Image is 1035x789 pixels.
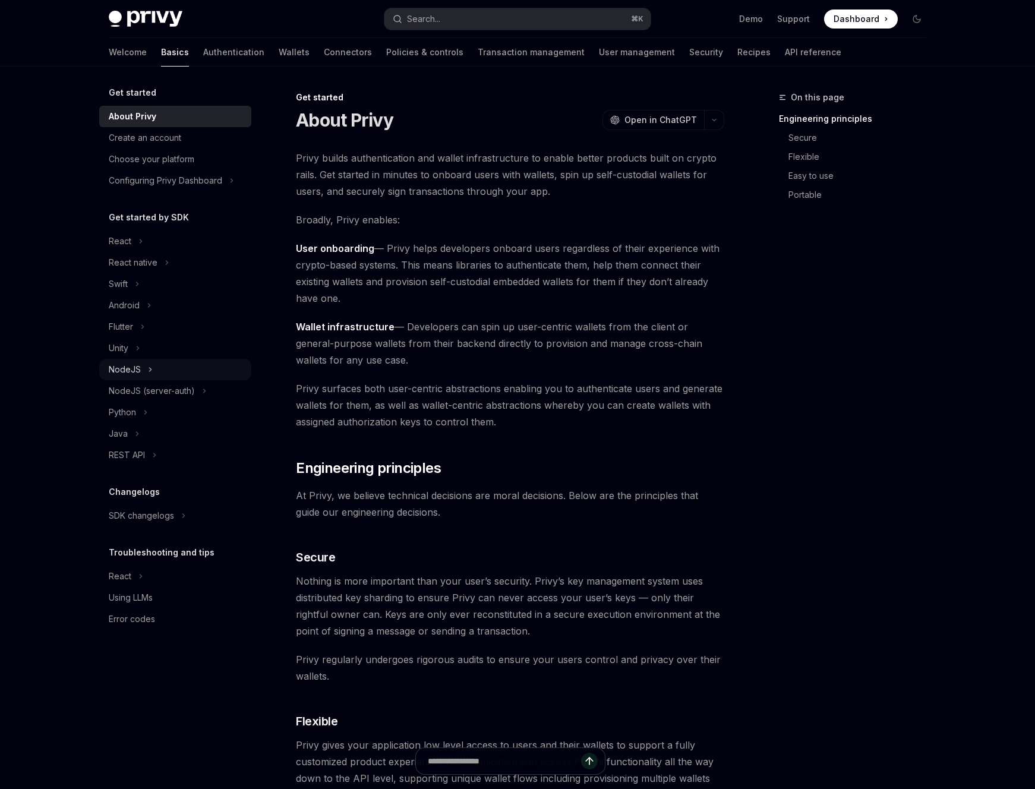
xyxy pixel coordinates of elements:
h1: About Privy [296,109,393,131]
a: Wallets [279,38,310,67]
h5: Changelogs [109,485,160,499]
a: Demo [739,13,763,25]
div: Error codes [109,612,155,626]
span: ⌘ K [631,14,643,24]
a: Transaction management [478,38,585,67]
div: About Privy [109,109,156,124]
h5: Get started [109,86,156,100]
a: API reference [785,38,841,67]
a: Error codes [99,608,251,630]
a: Choose your platform [99,149,251,170]
a: Policies & controls [386,38,463,67]
div: Configuring Privy Dashboard [109,173,222,188]
div: Get started [296,91,724,103]
a: Using LLMs [99,587,251,608]
a: Engineering principles [779,109,936,128]
span: Open in ChatGPT [624,114,697,126]
a: Security [689,38,723,67]
span: Privy builds authentication and wallet infrastructure to enable better products built on crypto r... [296,150,724,200]
button: Send message [581,753,598,769]
div: NodeJS [109,362,141,377]
div: SDK changelogs [109,509,174,523]
div: Flutter [109,320,133,334]
a: Authentication [203,38,264,67]
button: Toggle dark mode [907,10,926,29]
div: NodeJS (server-auth) [109,384,195,398]
span: On this page [791,90,844,105]
div: REST API [109,448,145,462]
a: Flexible [788,147,936,166]
a: Create an account [99,127,251,149]
strong: User onboarding [296,242,374,254]
button: Open in ChatGPT [602,110,704,130]
h5: Troubleshooting and tips [109,545,214,560]
span: Nothing is more important than your user’s security. Privy’s key management system uses distribut... [296,573,724,639]
span: Broadly, Privy enables: [296,212,724,228]
a: Dashboard [824,10,898,29]
div: Swift [109,277,128,291]
span: — Developers can spin up user-centric wallets from the client or general-purpose wallets from the... [296,318,724,368]
span: Privy regularly undergoes rigorous audits to ensure your users control and privacy over their wal... [296,651,724,684]
div: Search... [407,12,440,26]
a: Support [777,13,810,25]
div: React [109,569,131,583]
a: Basics [161,38,189,67]
a: Welcome [109,38,147,67]
span: Dashboard [834,13,879,25]
a: User management [599,38,675,67]
a: Portable [788,185,936,204]
a: Secure [788,128,936,147]
button: Search...⌘K [384,8,651,30]
div: Python [109,405,136,419]
a: Recipes [737,38,771,67]
img: dark logo [109,11,182,27]
a: Easy to use [788,166,936,185]
div: Choose your platform [109,152,194,166]
div: React native [109,255,157,270]
span: At Privy, we believe technical decisions are moral decisions. Below are the principles that guide... [296,487,724,520]
div: Android [109,298,140,313]
div: React [109,234,131,248]
span: Engineering principles [296,459,441,478]
a: Connectors [324,38,372,67]
span: Secure [296,549,335,566]
div: Create an account [109,131,181,145]
span: Privy surfaces both user-centric abstractions enabling you to authenticate users and generate wal... [296,380,724,430]
span: — Privy helps developers onboard users regardless of their experience with crypto-based systems. ... [296,240,724,307]
div: Unity [109,341,128,355]
span: Flexible [296,713,337,730]
div: Using LLMs [109,591,153,605]
strong: Wallet infrastructure [296,321,395,333]
h5: Get started by SDK [109,210,189,225]
a: About Privy [99,106,251,127]
div: Java [109,427,128,441]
